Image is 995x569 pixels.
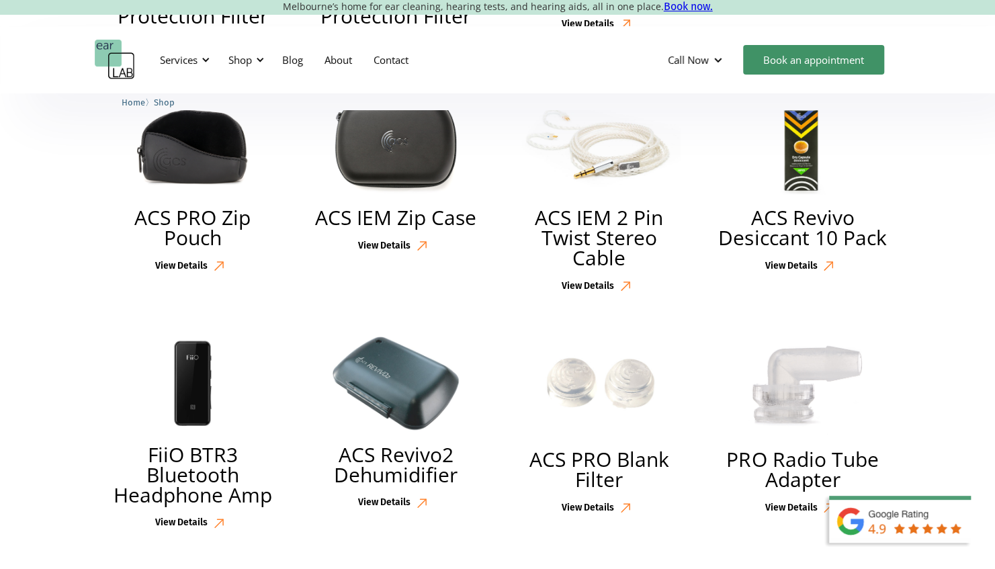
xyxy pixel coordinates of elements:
[122,97,145,107] span: Home
[523,335,675,436] img: ACS PRO Blank Filter
[311,445,481,485] h2: ACS Revivo2 Dehumidifier
[108,208,278,248] h2: ACS PRO Zip Pouch
[155,261,208,272] div: View Details
[765,261,817,272] div: View Details
[363,40,419,79] a: Contact
[122,95,145,108] a: Home
[298,90,494,257] a: ACS IEM Zip CaseACS IEM Zip CaseView Details
[519,93,680,194] img: ACS IEM 2 Pin Twist Stereo Cable
[562,281,614,292] div: View Details
[95,40,135,80] a: home
[726,93,879,194] img: ACS Revivo Desiccant 10 Pack
[154,97,175,107] span: Shop
[743,45,884,75] a: Book an appointment
[95,332,292,535] a: FiiO BTR3 Bluetooth Headphone AmpFiiO BTR3 Bluetooth Headphone AmpView Details
[311,335,480,431] img: ACS Revivo2 Dehumidifier
[358,497,410,509] div: View Details
[704,90,901,277] a: ACS Revivo Desiccant 10 PackACS Revivo Desiccant 10 PackView Details
[116,93,269,194] img: ACS PRO Zip Pouch
[726,335,879,436] img: PRO Radio Tube Adapter
[220,40,268,80] div: Shop
[501,332,698,519] a: ACS PRO Blank FilterACS PRO Blank FilterView Details
[515,208,685,268] h2: ACS IEM 2 Pin Twist Stereo Cable
[152,40,214,80] div: Services
[562,502,614,514] div: View Details
[271,40,314,79] a: Blog
[718,449,888,490] h2: PRO Radio Tube Adapter
[298,332,494,514] a: ACS Revivo2 DehumidifierACS Revivo2 DehumidifierView Details
[765,502,817,514] div: View Details
[228,53,252,67] div: Shop
[155,517,208,529] div: View Details
[657,40,736,80] div: Call Now
[108,335,277,431] img: FiiO BTR3 Bluetooth Headphone Amp
[160,53,198,67] div: Services
[668,53,709,67] div: Call Now
[358,240,410,252] div: View Details
[515,449,685,490] h2: ACS PRO Blank Filter
[154,95,175,108] a: Shop
[315,208,476,228] h2: ACS IEM Zip Case
[122,95,154,110] li: 〉
[320,93,472,194] img: ACS IEM Zip Case
[501,90,698,298] a: ACS IEM 2 Pin Twist Stereo CableACS IEM 2 Pin Twist Stereo CableView Details
[562,19,614,30] div: View Details
[704,332,901,519] a: PRO Radio Tube AdapterPRO Radio Tube AdapterView Details
[95,90,292,277] a: ACS PRO Zip PouchACS PRO Zip PouchView Details
[108,445,278,505] h2: FiiO BTR3 Bluetooth Headphone Amp
[314,40,363,79] a: About
[718,208,888,248] h2: ACS Revivo Desiccant 10 Pack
